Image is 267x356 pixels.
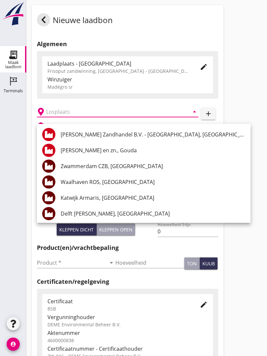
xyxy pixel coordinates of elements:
[47,345,208,353] div: Certificaatnummer - Certificaathouder
[4,89,23,93] div: Terminals
[61,131,245,138] div: [PERSON_NAME] Zandhandel B.V. - [GEOGRAPHIC_DATA], [GEOGRAPHIC_DATA]
[47,313,208,321] div: Vergunninghouder
[61,210,245,218] div: Delft [PERSON_NAME], [GEOGRAPHIC_DATA]
[191,108,198,116] i: arrow_drop_down
[46,106,180,117] input: Losplaats
[99,226,133,233] div: Kleppen open
[200,63,208,71] i: edit
[61,162,245,170] div: Zwammerdam CZB, [GEOGRAPHIC_DATA]
[47,297,189,305] div: Certificaat
[204,110,212,118] i: add
[59,226,94,233] div: Kleppen dicht
[107,259,115,267] i: arrow_drop_down
[187,260,197,267] div: ton
[115,257,185,268] input: Hoeveelheid
[47,337,208,344] div: 4600000838
[200,301,208,309] i: edit
[47,123,81,129] h2: Beladen vaartuig
[37,40,218,48] h2: Algemeen
[37,257,106,268] input: Product *
[47,60,189,68] div: Laadplaats - [GEOGRAPHIC_DATA]
[61,178,245,186] div: Waalhaven ROS, [GEOGRAPHIC_DATA]
[57,223,97,235] button: Kleppen dicht
[47,305,189,312] div: BSB
[47,321,208,328] div: DEME Environmental Beheer B.V.
[61,146,245,154] div: [PERSON_NAME] en zn., Gouda
[97,223,135,235] button: Kleppen open
[37,243,218,252] h2: Product(en)/vrachtbepaling
[1,2,25,26] img: logo-small.a267ee39.svg
[61,194,245,202] div: Katwijk Armaris, [GEOGRAPHIC_DATA]
[37,277,218,286] h2: Certificaten/regelgeving
[47,68,189,74] div: Frisoput zandwinning, [GEOGRAPHIC_DATA] - [GEOGRAPHIC_DATA].
[7,338,20,351] i: account_circle
[200,257,218,269] button: kuub
[37,13,113,29] div: Nieuwe laadbon
[158,226,218,237] input: Hoeveelheid 0-lijn
[47,75,208,83] div: Winzuiger
[47,83,208,90] div: Madégro sr
[184,257,200,269] button: ton
[202,260,215,267] div: kuub
[47,329,208,337] div: Aktenummer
